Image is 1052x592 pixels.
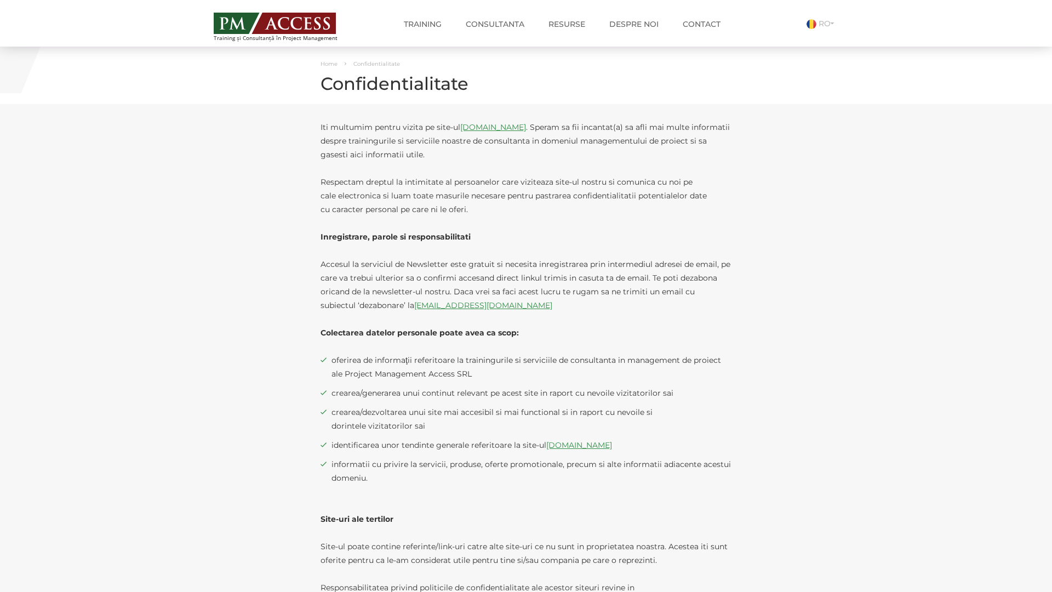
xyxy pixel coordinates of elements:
a: RO [807,19,838,29]
a: Contact [674,13,729,35]
a: Training și Consultanță în Project Management [214,9,358,41]
span: Confidentialitate [353,60,400,67]
span: Training și Consultanță în Project Management [214,35,358,41]
a: [DOMAIN_NAME] [546,440,612,450]
strong: Colectarea datelor personale poate avea ca scop: [321,328,519,338]
span: identificarea unor tendinte generale referitoare la site-ul [331,439,731,452]
a: Consultanta [458,13,533,35]
a: Despre noi [601,13,667,35]
img: PM ACCESS - Echipa traineri si consultanti certificati PMP: Narciss Popescu, Mihai Olaru, Monica ... [214,13,336,34]
a: Resurse [540,13,593,35]
h1: Confidentialitate [321,74,731,93]
span: informatii cu privire la servicii, produse, oferte promotionale, precum si alte informatii adiace... [331,458,731,485]
a: Training [396,13,450,35]
img: Romana [807,19,816,29]
strong: Inregistrare, parole si responsabilitati [321,232,471,242]
p: Respectam dreptul la intimitate al persoanelor care viziteaza site-ul nostru si comunica cu noi p... [321,175,731,217]
span: oferirea de informaţii referitoare la trainingurile si serviciile de consultanta in management de... [331,354,731,381]
a: Home [321,60,338,67]
p: Site-ul poate contine referinte/link-uri catre alte site-uri ce nu sunt in proprietatea noastra. ... [321,540,731,567]
strong: Site-uri ale tertilor [321,514,393,524]
a: [EMAIL_ADDRESS][DOMAIN_NAME] [414,300,552,310]
span: crearea/dezvoltarea unui site mai accesibil si mai functional si in raport cu nevoile si dorintel... [331,406,731,433]
a: [DOMAIN_NAME] [460,122,526,132]
p: Iti multumim pentru vizita pe site-ul . Speram sa fii incantat(a) sa afli mai multe informatii de... [321,121,731,162]
p: Accesul la serviciul de Newsletter este gratuit si necesita inregistrarea prin intermediul adrese... [321,258,731,312]
span: crearea/generarea unui continut relevant pe acest site in raport cu nevoile vizitatorilor sai [331,386,731,400]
